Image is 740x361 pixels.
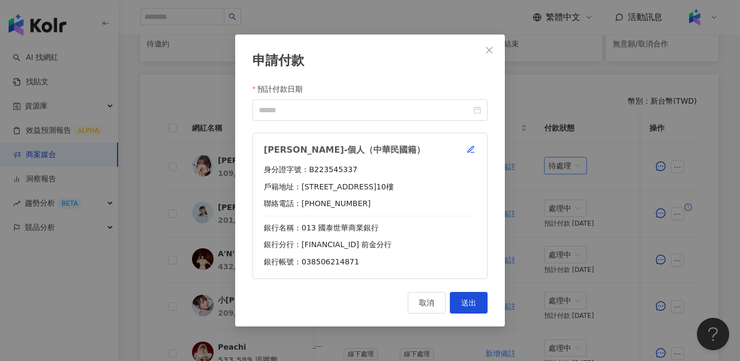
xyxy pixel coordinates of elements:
div: 銀行分行：[FINANCIAL_ID] 前金分行 [264,240,476,251]
div: 銀行帳號：038506214871 [264,257,476,268]
div: 戶籍地址：[STREET_ADDRESS]10樓 [264,182,476,193]
span: close [485,46,494,55]
label: 預計付款日期 [252,83,311,95]
div: 申請付款 [252,52,488,70]
button: 送出 [450,292,488,314]
button: Close [478,39,500,61]
button: 取消 [408,292,446,314]
div: [PERSON_NAME]-個人（中華民國籍） [264,144,455,156]
span: 送出 [461,298,476,307]
div: 身分證字號：B223545337 [264,165,476,175]
span: 取消 [419,298,434,307]
div: 聯絡電話：[PHONE_NUMBER] [264,199,476,209]
input: 預計付款日期 [259,104,471,116]
div: 銀行名稱：013 國泰世華商業銀行 [264,223,476,234]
